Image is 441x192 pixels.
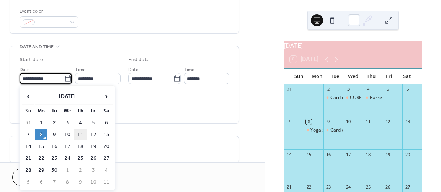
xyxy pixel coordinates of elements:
[128,56,150,64] div: End date
[286,119,292,125] div: 7
[48,117,60,129] td: 2
[22,165,34,176] td: 28
[405,86,410,92] div: 6
[128,66,139,74] span: Date
[87,153,100,164] td: 26
[87,177,100,188] td: 10
[284,41,422,50] div: [DATE]
[290,69,308,84] div: Sun
[87,165,100,176] td: 3
[61,153,73,164] td: 24
[35,177,47,188] td: 6
[75,66,86,74] span: Time
[100,117,113,129] td: 6
[326,184,332,190] div: 23
[35,165,47,176] td: 29
[100,106,113,117] th: Sa
[345,184,351,190] div: 24
[48,141,60,152] td: 16
[385,86,391,92] div: 5
[22,106,34,117] th: Su
[35,141,47,152] td: 15
[74,129,87,140] td: 11
[323,127,343,133] div: Cardio Sculpt
[35,88,100,105] th: [DATE]
[326,69,344,84] div: Tue
[100,177,113,188] td: 11
[380,69,398,84] div: Fri
[306,86,312,92] div: 1
[365,151,371,157] div: 18
[23,89,34,104] span: ‹
[326,151,332,157] div: 16
[330,127,359,133] div: Cardio Sculpt
[310,127,335,133] div: Yoga Sculpt
[87,117,100,129] td: 5
[184,66,194,74] span: Time
[405,184,410,190] div: 27
[61,117,73,129] td: 3
[61,106,73,117] th: We
[48,165,60,176] td: 30
[22,129,34,140] td: 7
[35,129,47,140] td: 8
[74,177,87,188] td: 9
[74,153,87,164] td: 25
[48,153,60,164] td: 23
[345,86,351,92] div: 3
[20,7,77,15] div: Event color
[100,165,113,176] td: 4
[74,141,87,152] td: 18
[306,119,312,125] div: 8
[308,69,326,84] div: Mon
[350,94,362,101] div: CORE
[306,184,312,190] div: 22
[35,153,47,164] td: 22
[12,169,59,186] button: Cancel
[48,177,60,188] td: 7
[343,94,363,101] div: CORE
[35,117,47,129] td: 1
[87,141,100,152] td: 19
[405,151,410,157] div: 20
[22,153,34,164] td: 21
[100,129,113,140] td: 13
[22,117,34,129] td: 31
[74,117,87,129] td: 4
[365,119,371,125] div: 11
[61,141,73,152] td: 17
[306,151,312,157] div: 15
[74,106,87,117] th: Th
[344,69,362,84] div: Wed
[20,66,30,74] span: Date
[345,119,351,125] div: 10
[363,94,383,101] div: Barre Strength
[326,86,332,92] div: 2
[385,184,391,190] div: 26
[385,151,391,157] div: 19
[20,43,54,51] span: Date and time
[345,151,351,157] div: 17
[87,129,100,140] td: 12
[304,127,323,133] div: Yoga Sculpt
[22,141,34,152] td: 14
[330,94,359,101] div: Cardio Sculpt
[370,94,402,101] div: Barre Strength
[286,86,292,92] div: 31
[48,129,60,140] td: 9
[100,141,113,152] td: 20
[365,184,371,190] div: 25
[61,129,73,140] td: 10
[362,69,380,84] div: Thu
[286,184,292,190] div: 21
[35,106,47,117] th: Mo
[326,119,332,125] div: 9
[365,86,371,92] div: 4
[61,165,73,176] td: 1
[48,106,60,117] th: Tu
[323,94,343,101] div: Cardio Sculpt
[385,119,391,125] div: 12
[20,56,43,64] div: Start date
[22,177,34,188] td: 5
